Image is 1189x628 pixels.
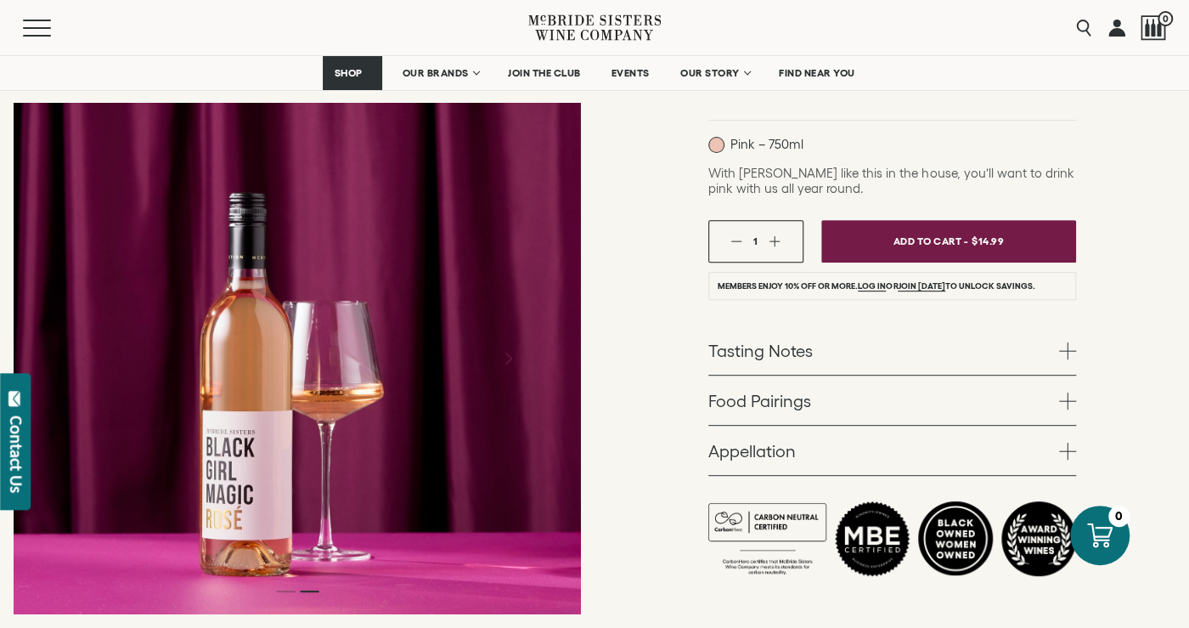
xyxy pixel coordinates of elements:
span: OUR STORY [680,67,740,79]
span: 0 [1158,11,1173,26]
button: Add To Cart - $14.99 [821,220,1076,263]
a: Tasting Notes [708,325,1076,375]
p: Pink – 750ml [708,137,803,153]
a: OUR STORY [669,56,760,90]
a: EVENTS [600,56,661,90]
a: JOIN THE CLUB [497,56,592,90]
span: 1 [753,235,758,246]
span: Add To Cart - [893,229,967,253]
a: SHOP [323,56,382,90]
a: Food Pairings [708,376,1076,425]
a: OUR BRANDS [391,56,488,90]
span: $14.99 [972,229,1004,253]
span: OUR BRANDS [402,67,468,79]
a: Appellation [708,426,1076,475]
a: FIND NEAR YOU [768,56,866,90]
li: Page dot 1 [276,591,295,592]
a: Log in [858,281,886,291]
span: SHOP [334,67,363,79]
button: Mobile Menu Trigger [23,20,84,37]
div: Contact Us [8,416,25,493]
a: join [DATE] [898,281,944,291]
li: Page dot 2 [300,591,318,592]
button: Previous [65,337,109,381]
span: EVENTS [611,67,650,79]
li: Members enjoy 10% off or more. or to unlock savings. [708,272,1076,300]
span: FIND NEAR YOU [779,67,855,79]
span: JOIN THE CLUB [508,67,581,79]
span: With [PERSON_NAME] like this in the house, you’ll want to drink pink with us all year round. [708,166,1074,195]
div: 0 [1108,506,1130,527]
button: Next [483,334,532,382]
